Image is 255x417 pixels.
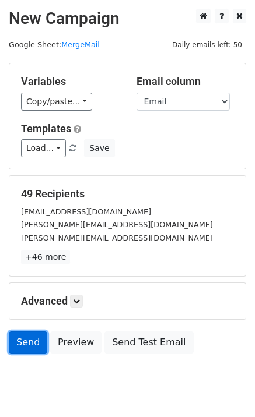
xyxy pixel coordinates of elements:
[21,295,234,308] h5: Advanced
[21,220,213,229] small: [PERSON_NAME][EMAIL_ADDRESS][DOMAIN_NAME]
[168,38,246,51] span: Daily emails left: 50
[137,75,235,88] h5: Email column
[197,361,255,417] iframe: Chat Widget
[21,122,71,135] a: Templates
[9,9,246,29] h2: New Campaign
[104,331,193,354] a: Send Test Email
[21,93,92,111] a: Copy/paste...
[168,40,246,49] a: Daily emails left: 50
[21,139,66,157] a: Load...
[21,75,119,88] h5: Variables
[9,331,47,354] a: Send
[9,40,100,49] small: Google Sheet:
[50,331,102,354] a: Preview
[84,139,114,157] button: Save
[21,234,213,242] small: [PERSON_NAME][EMAIL_ADDRESS][DOMAIN_NAME]
[21,250,70,264] a: +46 more
[21,207,151,216] small: [EMAIL_ADDRESS][DOMAIN_NAME]
[21,188,234,200] h5: 49 Recipients
[61,40,100,49] a: MergeMail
